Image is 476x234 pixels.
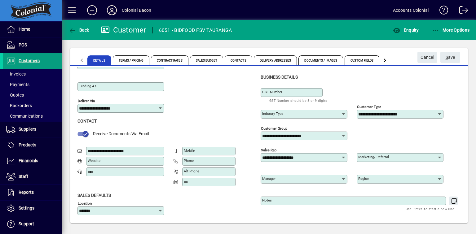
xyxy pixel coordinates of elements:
[406,205,454,212] mat-hint: Use 'Enter' to start a new line
[19,190,34,195] span: Reports
[88,158,100,163] mat-label: Website
[417,52,437,63] button: Cancel
[269,97,328,104] mat-hint: GST Number should be 8 or 9 digits
[421,52,434,63] span: Cancel
[93,131,149,136] span: Receive Documents Via Email
[19,127,36,132] span: Suppliers
[67,24,91,36] button: Back
[393,28,419,32] span: Enquiry
[6,71,26,76] span: Invoices
[184,148,195,153] mat-label: Mobile
[19,158,38,163] span: Financials
[3,111,62,121] a: Communications
[3,201,62,216] a: Settings
[261,126,287,130] mat-label: Customer group
[262,90,282,94] mat-label: GST Number
[151,55,188,65] span: Contract Rates
[3,216,62,232] a: Support
[77,193,111,198] span: Sales defaults
[184,158,194,163] mat-label: Phone
[159,25,232,35] div: 6051 - BIDFOOD FSV TAURANGA
[101,25,146,35] div: Customer
[225,55,252,65] span: Contacts
[78,201,92,205] mat-label: Location
[113,55,150,65] span: Terms / Pricing
[357,104,381,109] mat-label: Customer type
[6,82,29,87] span: Payments
[262,176,276,181] mat-label: Manager
[184,169,199,173] mat-label: Alt Phone
[3,122,62,137] a: Suppliers
[3,22,62,37] a: Home
[262,111,283,116] mat-label: Industry type
[190,55,223,65] span: Sales Budget
[435,1,448,21] a: Knowledge Base
[79,84,96,88] mat-label: Trading as
[19,174,28,179] span: Staff
[446,55,448,60] span: S
[254,55,297,65] span: Delivery Addresses
[19,58,40,63] span: Customers
[3,153,62,169] a: Financials
[440,52,460,63] button: Save
[393,5,429,15] div: Accounts Colonial
[261,148,276,152] mat-label: Sales rep
[19,142,36,147] span: Products
[122,5,151,15] div: Colonial Bacon
[19,27,30,32] span: Home
[3,69,62,79] a: Invoices
[62,24,96,36] app-page-header-button: Back
[19,221,34,226] span: Support
[455,1,468,21] a: Logout
[87,55,111,65] span: Details
[3,169,62,184] a: Staff
[3,37,62,53] a: POS
[19,42,27,47] span: POS
[262,198,272,202] mat-label: Notes
[6,114,43,119] span: Communications
[19,206,34,210] span: Settings
[358,155,389,159] mat-label: Marketing/ Referral
[446,52,455,63] span: ave
[345,55,379,65] span: Custom Fields
[82,5,102,16] button: Add
[68,28,89,32] span: Back
[3,185,62,200] a: Reports
[102,5,122,16] button: Profile
[298,55,343,65] span: Documents / Images
[3,100,62,111] a: Backorders
[261,75,298,80] span: Business details
[430,24,471,36] button: More Options
[358,176,369,181] mat-label: Region
[391,24,420,36] button: Enquiry
[78,99,95,103] mat-label: Deliver via
[3,137,62,153] a: Products
[432,28,470,32] span: More Options
[6,103,32,108] span: Backorders
[3,79,62,90] a: Payments
[77,119,97,123] span: Contact
[3,90,62,100] a: Quotes
[6,93,24,97] span: Quotes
